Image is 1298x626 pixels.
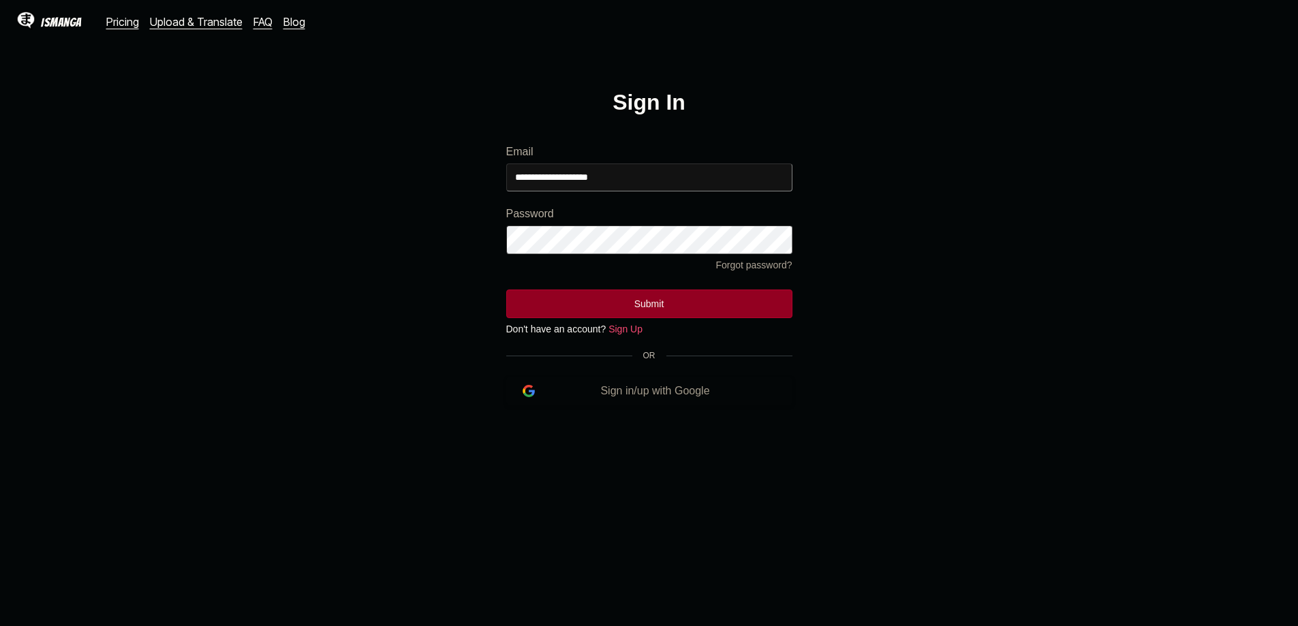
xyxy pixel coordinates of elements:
a: Upload & Translate [150,15,243,29]
h1: Sign In [613,90,685,115]
div: Sign in/up with Google [535,385,776,397]
div: OR [506,351,792,360]
img: google-logo [523,385,535,397]
a: Pricing [106,15,139,29]
a: FAQ [253,15,273,29]
div: Don't have an account? [506,324,792,334]
label: Email [506,146,792,158]
img: IsManga Logo [16,11,35,30]
a: Blog [283,15,305,29]
a: Sign Up [608,324,643,334]
div: IsManga [41,16,82,29]
button: Sign in/up with Google [506,377,792,405]
label: Password [506,208,792,220]
a: IsManga LogoIsManga [16,11,106,33]
a: Forgot password? [715,260,792,270]
button: Submit [506,289,792,318]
